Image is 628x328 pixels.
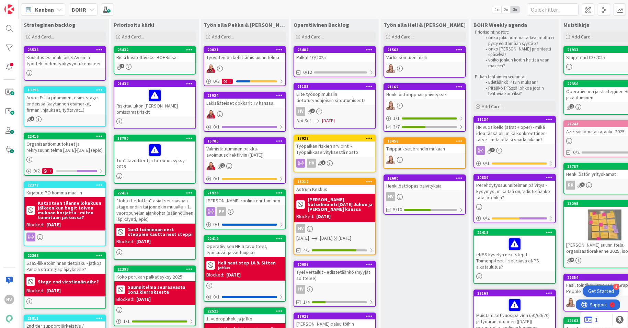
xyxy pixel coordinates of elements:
div: 22525 [207,309,285,314]
span: 3x [511,6,520,13]
div: 22368SaaS-liiketoiminnan tietoisku - jatkoa Pandia strategiapläjäykselle? [24,252,105,274]
div: 22368 [24,252,105,259]
div: 22417 [117,191,195,195]
div: 18212 [297,179,375,184]
div: 23432 [114,47,195,53]
div: HR vuosikello (strat + oper) - mikä idea tässä oli, mikä konkreettinen tarve - mitä pitäisi saada... [474,123,555,144]
span: 2 [570,104,574,109]
span: 5/10 [393,206,402,213]
div: 21934 [204,92,285,99]
div: 21434 [117,81,195,86]
div: 1 [222,79,233,84]
img: IH [386,155,395,164]
a: 11134HR vuosikello (strat + oper) - mikä idea tässä oli, mikä konkreettinen tarve - mitä pitäisi ... [473,116,556,168]
div: 22525 [204,308,285,314]
a: 21934Lakisääteiset dokkarit TV kanssaJS0/1 [204,92,286,132]
div: Arvot: Esillä pitäminen, esim. stage endeissä (käytännön esimerkit, firman linjaukset, työtavat...) [24,93,105,114]
div: HV [296,224,305,233]
div: 225251. vuoropuhelu ja jatko [204,308,285,323]
div: 1on1 tavoitteet ja toteutus syksy 2025 [114,142,195,171]
div: 23538 [27,47,105,52]
span: 0 / 2 [483,215,490,222]
span: Kanban [35,5,54,14]
span: Add Card... [32,34,54,40]
li: onko joku homma tärkeä, mutta ei pysty edistämään syystä x? [482,35,555,46]
div: 10839 [477,175,555,180]
span: 2 [310,109,315,113]
span: 0 / 2 [33,167,40,174]
span: 1 [321,160,326,165]
div: 0/1 [204,174,285,183]
div: "Johto tiedottaa"-asiat seuraavaan stage endiin tai jonnekin muualle + 1. vuoropuhelun ajankohta ... [114,196,195,224]
span: Priorisoitu kärki [114,21,154,28]
div: HV [296,285,305,294]
div: [DATE] [226,271,241,279]
div: Työpaikan riskien arviointi - Työpaikkaselvityksestä nosto [294,142,375,157]
div: Tyel vertailut - edistetäänkö (myyjät soittelee) [294,268,375,283]
div: 1/1 [384,114,465,123]
div: Blocked: [116,296,134,303]
div: JS [204,110,285,118]
span: Add Card... [392,34,414,40]
div: 19169 [477,291,555,296]
img: JS [206,161,215,170]
div: 11134 [477,117,555,122]
div: 17927 [297,136,375,141]
span: 0 / 1 [213,175,220,182]
div: [DATE] [136,296,151,303]
div: [DATE] [136,238,151,245]
div: 21923[PERSON_NAME] roolin kehittäminen [204,190,285,205]
div: 187901on1 tavoitteet ja toteutus syksy 2025 [114,135,195,171]
a: 18212Astrum Keskus[PERSON_NAME] katselmointi [DATE] Juhon ja [PERSON_NAME] kanssaBlocked:[DATE]HV... [294,178,376,255]
div: [PERSON_NAME] roolin kehittäminen [204,196,285,205]
span: 2 [220,163,225,168]
div: 21811 [24,315,105,321]
div: Lakisääteiset dokkarit TV kanssa [204,99,285,108]
span: Support [14,1,31,9]
span: [DATE] [322,117,335,124]
img: JS [206,64,215,73]
div: 20021 [204,47,285,53]
span: Strateginen backlog [24,21,76,28]
span: 4 [580,182,585,187]
a: 23432Riski käsiteltäväksi BOHRissa [114,46,196,75]
div: Varhaisen tuen malli [384,53,465,62]
div: 22418 [477,230,555,235]
div: 21162 [384,84,465,90]
div: 21183 [294,83,375,90]
a: 20087Tyel vertailut - edistetäänkö (myyjät soittelee)HV1/4 [294,261,376,307]
div: 23484 [294,47,375,53]
div: 18790 [117,136,195,141]
div: [DATE] [46,221,61,228]
span: 0 / 1 [483,160,490,167]
div: 20087Tyel vertailut - edistetäänkö (myyjät soittelee) [294,261,375,283]
div: 1 [36,3,37,8]
span: Add Card... [572,34,594,40]
span: 1 / 1 [123,318,130,325]
div: Teippaukset brändin mukaan [384,144,465,153]
span: 0/2 [573,149,580,156]
div: HV [294,159,375,168]
div: 23432Riski käsiteltäväksi BOHRissa [114,47,195,62]
div: Koko porukan palkat syksy 2025 [114,272,195,281]
div: 22393Koko porukan palkat syksy 2025 [114,266,195,281]
p: Priorisointinostot: [475,30,555,35]
a: 21563Varhaisen tuen malliIH [384,46,466,78]
div: 11134 [474,116,555,123]
div: Operatiivisen HR:n tavoitteet, työnkuvat ja vastuujako [204,242,285,257]
b: 1on1 toiminnan next steppien kautta next steppi [128,227,193,237]
div: HV [307,159,316,168]
a: 13296Arvot: Esillä pitäminen, esim. stage endeissä (käytännön esimerkit, firman linjaukset, työta... [24,86,106,127]
div: Kirjapito PO homma maaliin [24,188,105,197]
div: 23538Koulutus esihenkilöille: Avaimia työntekijöiden työkyvyn tukemiseen [24,47,105,68]
span: Työn alla Heli & Iina [384,21,466,28]
div: 15700 [207,139,285,144]
span: 1 [30,116,34,121]
span: Muistikirja [563,21,590,28]
div: 22393 [114,266,195,272]
div: Blocked: [296,213,314,220]
a: 17927Työpaikan riskien arviointi - Työpaikkaselvityksestä nostoHV [294,135,376,172]
div: 21563Varhaisen tuen malli [384,47,465,62]
div: 21183 [297,84,375,89]
div: 20021Työyhteisön kehittämissuunnitelma [204,47,285,62]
